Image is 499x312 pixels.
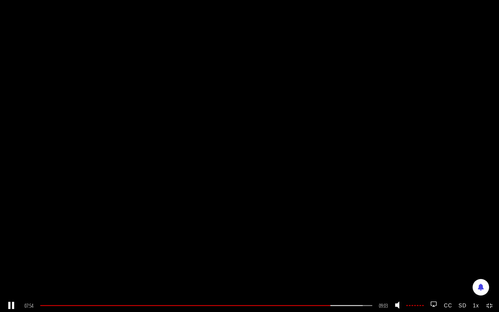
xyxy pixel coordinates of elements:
strong: CC [441,299,455,312]
span: 09:03 [379,303,388,308]
span: 07:54 [24,303,34,308]
strong: SD [455,299,470,312]
strong: 1x [470,299,482,312]
a: Play on AirPlay device [431,301,437,311]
